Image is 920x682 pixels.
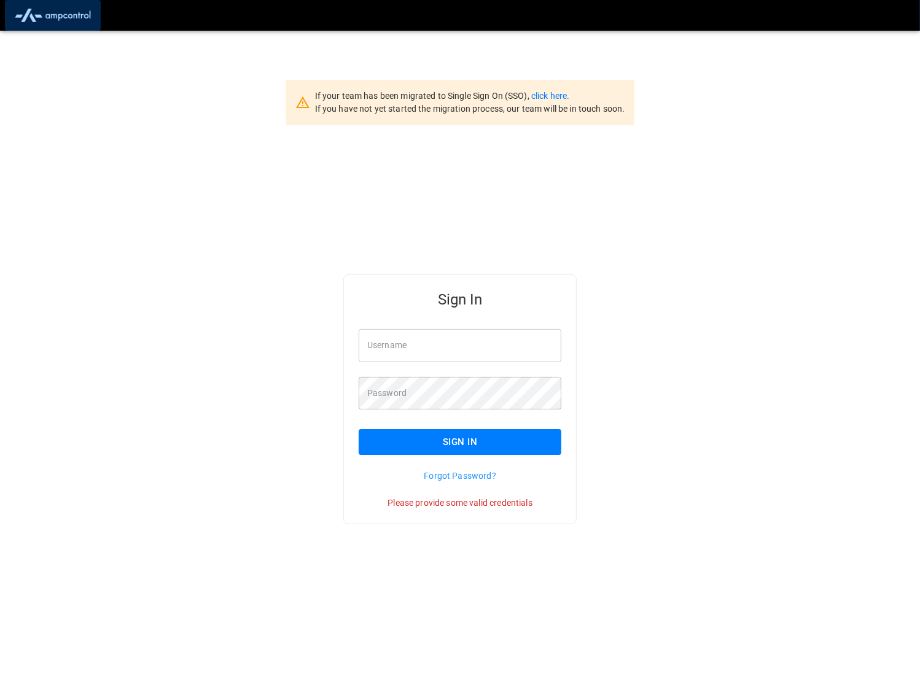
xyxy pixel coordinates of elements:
button: Sign In [359,429,561,455]
a: click here. [531,91,569,101]
p: Forgot Password? [359,470,561,482]
h5: Sign In [359,290,561,309]
p: Please provide some valid credentials [359,497,561,509]
img: ampcontrol.io logo [10,4,96,27]
span: If you have not yet started the migration process, our team will be in touch soon. [315,104,625,114]
span: If your team has been migrated to Single Sign On (SSO), [315,91,531,101]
